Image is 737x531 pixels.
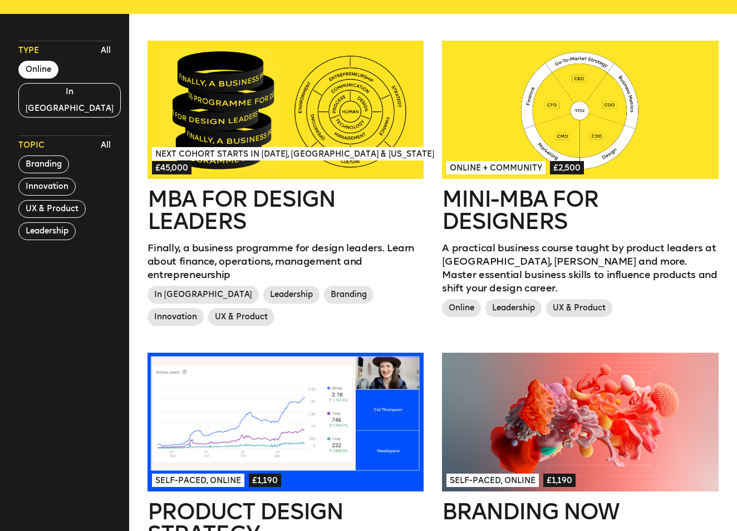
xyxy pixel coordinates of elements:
[249,474,281,487] span: £1,190
[446,474,539,487] span: Self-paced, Online
[446,161,546,174] span: Online + Community
[442,188,719,232] h2: Mini-MBA for Designers
[18,61,58,79] button: Online
[148,241,424,281] p: Finally, a business programme for design leaders. Learn about finance, operations, management and...
[148,188,424,232] h2: MBA for Design Leaders
[18,178,76,196] button: Innovation
[98,137,114,154] button: All
[152,161,191,174] span: £45,000
[18,155,69,173] button: Branding
[18,83,121,118] button: In [GEOGRAPHIC_DATA]
[18,222,76,240] button: Leadership
[324,286,374,304] span: Branding
[148,41,424,330] a: Next Cohort Starts in [DATE], [GEOGRAPHIC_DATA] & [US_STATE]£45,000MBA for Design LeadersFinally,...
[263,286,320,304] span: Leadership
[485,299,542,317] span: Leadership
[442,299,481,317] span: Online
[442,41,719,321] a: Online + Community£2,500Mini-MBA for DesignersA practical business course taught by product leade...
[152,474,244,487] span: Self-paced, Online
[152,147,438,160] span: Next Cohort Starts in [DATE], [GEOGRAPHIC_DATA] & [US_STATE]
[148,286,259,304] span: In [GEOGRAPHIC_DATA]
[98,42,114,59] button: All
[18,200,86,218] button: UX & Product
[208,308,274,326] span: UX & Product
[546,299,612,317] span: UX & Product
[18,140,45,151] span: Topic
[543,474,576,487] span: £1,190
[550,161,584,174] span: £2,500
[148,308,204,326] span: Innovation
[18,45,39,56] span: Type
[442,500,719,523] h2: Branding Now
[442,241,719,295] p: A practical business course taught by product leaders at [GEOGRAPHIC_DATA], [PERSON_NAME] and mor...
